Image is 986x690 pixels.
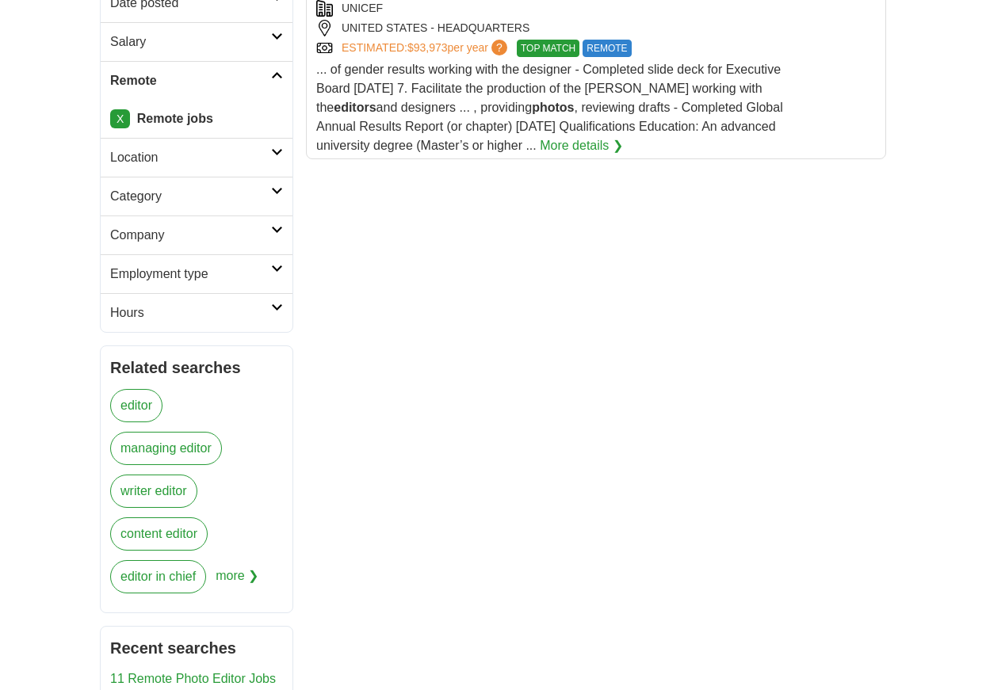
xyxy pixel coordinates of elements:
[110,560,206,593] a: editor in chief
[110,432,222,465] a: managing editor
[110,517,208,551] a: content editor
[540,136,623,155] a: More details ❯
[110,226,271,245] h2: Company
[101,177,292,215] a: Category
[101,138,292,177] a: Location
[491,40,507,55] span: ?
[110,389,162,422] a: editor
[407,41,448,54] span: $93,973
[110,187,271,206] h2: Category
[316,20,784,36] div: UNITED STATES - HEADQUARTERS
[110,475,197,508] a: writer editor
[342,40,510,57] a: ESTIMATED:$93,973per year?
[334,101,376,114] strong: editors
[101,293,292,332] a: Hours
[101,61,292,100] a: Remote
[110,71,271,90] h2: Remote
[101,254,292,293] a: Employment type
[110,148,271,167] h2: Location
[137,112,213,125] strong: Remote jobs
[110,32,271,51] h2: Salary
[110,356,283,379] h2: Related searches
[110,636,283,660] h2: Recent searches
[532,101,574,114] strong: photos
[101,215,292,254] a: Company
[110,109,130,128] a: X
[101,22,292,61] a: Salary
[216,560,258,603] span: more ❯
[517,40,579,57] span: TOP MATCH
[316,63,783,152] span: ... of gender results working with the designer - Completed slide deck for Executive Board [DATE]...
[110,303,271,322] h2: Hours
[583,40,631,57] span: REMOTE
[110,265,271,284] h2: Employment type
